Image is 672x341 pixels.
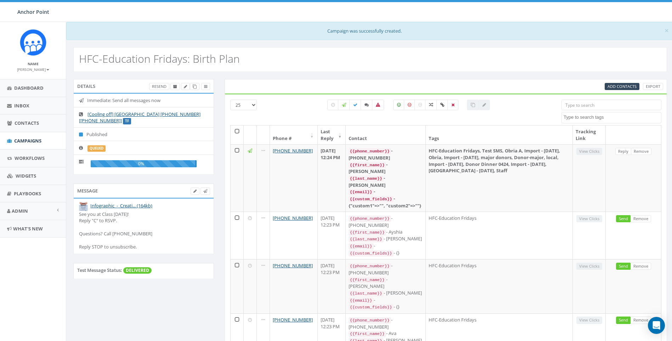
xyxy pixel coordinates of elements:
[665,27,669,34] button: Close
[426,259,573,313] td: HFC-Education Fridays
[327,100,339,110] label: Pending
[361,100,373,110] label: Replied
[349,215,423,228] div: - [PHONE_NUMBER]
[16,173,36,179] span: Widgets
[74,127,214,141] li: Published
[123,118,131,124] label: TF
[573,125,606,144] th: Tracking Link
[608,84,637,89] span: Add Contacts
[73,184,214,198] div: Message
[349,297,374,304] code: {{email}}
[13,225,43,232] span: What's New
[14,85,44,91] span: Dashboard
[436,100,448,110] label: Link Clicked
[79,53,240,65] h2: HFC-Education Fridays: Birth Plan
[349,290,384,297] code: {{last_name}}
[79,98,87,103] i: Immediate: Send all messages now
[349,229,423,236] div: - Ayshia
[15,155,45,161] span: Workflows
[79,211,208,250] div: See you at Class [DATE]! Reply "C" to RSVP. Questions? Call [PHONE_NUMBER] Reply STOP to unsubscr...
[193,84,197,89] span: Clone Campaign
[349,303,423,311] div: - {}
[616,263,631,270] a: Send
[20,29,46,56] img: Rally_platform_Icon_1.png
[349,297,423,304] div: -
[74,94,214,107] li: Immediate: Send all messages now
[273,317,313,323] a: [PHONE_NUMBER]
[425,100,437,110] label: Mixed
[123,267,152,274] span: DELIVERED
[318,144,346,212] td: [DATE] 12:24 PM
[349,189,374,195] code: {{email}}
[349,277,386,283] code: {{first_name}}
[28,61,39,66] small: Name
[12,208,28,214] span: Admin
[349,290,423,297] div: - [PERSON_NAME]
[643,83,663,90] a: Export
[349,148,391,155] code: {{phone_number}}
[349,162,386,168] code: {{first_name}}
[615,148,631,155] a: Reply
[79,132,86,137] i: Published
[77,267,122,274] label: Test Message Status:
[631,148,651,155] a: Remove
[564,114,661,121] textarea: Search
[349,304,394,311] code: {{custom_fields}}
[349,100,361,110] label: Delivered
[204,84,207,89] span: View Campaign Delivery Statistics
[349,242,423,250] div: -
[273,262,313,269] a: [PHONE_NUMBER]
[349,175,384,182] code: {{last_name}}
[338,100,350,110] label: Sending
[14,138,41,144] span: Campaigns
[447,100,458,110] label: Removed
[349,250,394,257] code: {{custom_fields}}
[73,79,214,93] div: Details
[90,202,152,209] a: Infographic_-_Creati... (164kb)
[349,330,423,337] div: - Ava
[372,100,384,110] label: Bounced
[349,263,391,269] code: {{phone_number}}
[203,188,207,194] span: Send Test Message
[349,250,423,257] div: - {}
[87,145,106,152] label: queued
[14,190,41,197] span: Playbooks
[426,125,573,144] th: Tags
[616,215,631,223] a: Send
[14,102,29,109] span: Inbox
[414,100,426,110] label: Neutral
[270,125,318,144] th: Phone #: activate to sort column ascending
[273,215,313,221] a: [PHONE_NUMBER]
[349,175,423,188] div: - [PERSON_NAME]
[349,161,423,175] div: - [PERSON_NAME]
[79,111,201,124] a: [Cooling off] [GEOGRAPHIC_DATA] [PHONE_NUMBER] [[PHONE_NUMBER]]
[17,67,49,72] small: [PERSON_NAME]
[318,212,346,259] td: [DATE] 12:23 PM
[184,84,187,89] span: Edit Campaign Title
[349,195,423,209] div: - {"custom1"=>"", "custom2"=>""}
[173,84,177,89] span: Archive Campaign
[426,212,573,259] td: HFC-Education Fridays
[349,331,386,337] code: {{first_name}}
[149,83,169,90] a: Resend
[349,229,386,236] code: {{first_name}}
[91,160,197,167] div: 0%
[605,83,639,90] a: Add Contacts
[349,243,374,250] code: {{email}}
[349,216,391,222] code: {{phone_number}}
[349,147,423,161] div: - [PHONE_NUMBER]
[349,188,423,195] div: -
[349,236,384,242] code: {{last_name}}
[404,100,415,110] label: Negative
[631,317,651,324] a: Remove
[17,66,49,72] a: [PERSON_NAME]
[346,125,426,144] th: Contact
[318,259,346,313] td: [DATE] 12:23 PM
[15,120,39,126] span: Contacts
[273,147,313,154] a: [PHONE_NUMBER]
[608,84,637,89] span: CSV files only
[561,100,661,110] input: Type to search
[318,125,346,144] th: Last Reply: activate to sort column ascending
[349,276,423,290] div: - [PERSON_NAME]
[349,235,423,242] div: - [PERSON_NAME]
